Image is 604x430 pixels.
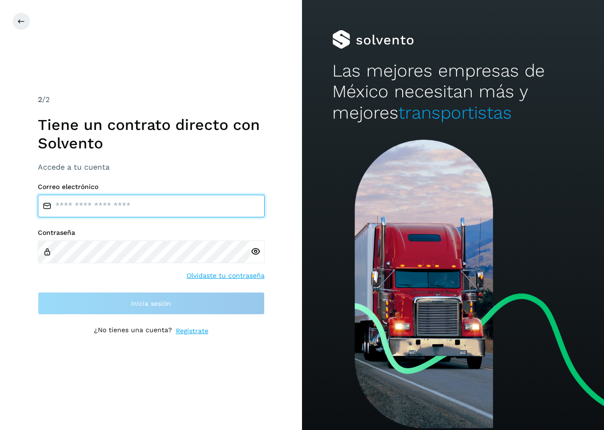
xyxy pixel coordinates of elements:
label: Correo electrónico [38,183,265,191]
span: 2 [38,95,42,104]
a: Olvidaste tu contraseña [187,271,265,281]
p: ¿No tienes una cuenta? [94,326,172,336]
div: /2 [38,94,265,105]
a: Regístrate [176,326,208,336]
label: Contraseña [38,229,265,237]
button: Inicia sesión [38,292,265,315]
h2: Las mejores empresas de México necesitan más y mejores [332,60,574,123]
h1: Tiene un contrato directo con Solvento [38,116,265,152]
span: transportistas [398,103,512,123]
span: Inicia sesión [131,300,171,307]
h3: Accede a tu cuenta [38,163,265,172]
